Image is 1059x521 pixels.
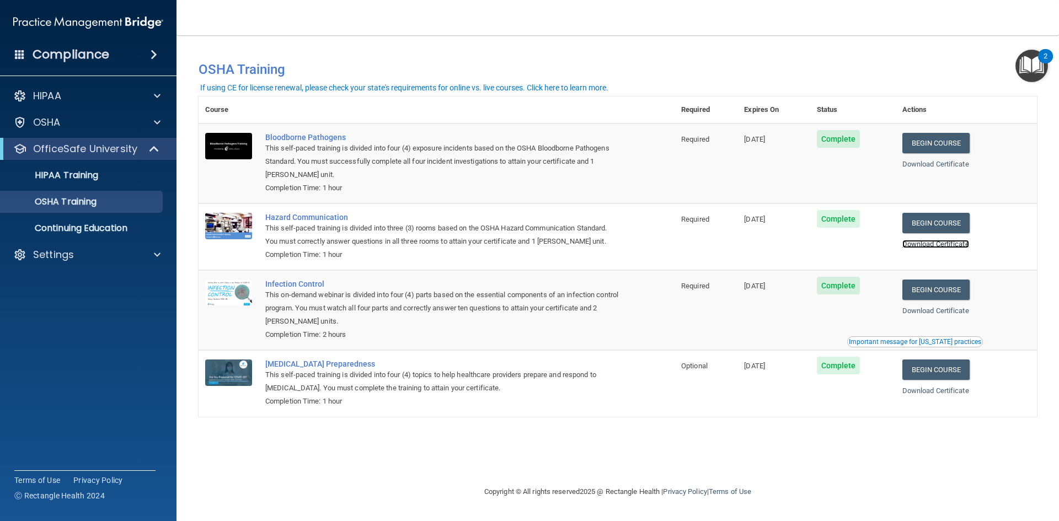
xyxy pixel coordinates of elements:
[744,215,765,223] span: [DATE]
[681,282,709,290] span: Required
[416,474,819,509] div: Copyright © All rights reserved 2025 @ Rectangle Health | |
[265,395,619,408] div: Completion Time: 1 hour
[896,96,1037,123] th: Actions
[7,196,97,207] p: OSHA Training
[265,328,619,341] div: Completion Time: 2 hours
[744,362,765,370] span: [DATE]
[675,96,737,123] th: Required
[265,359,619,368] a: [MEDICAL_DATA] Preparedness
[737,96,810,123] th: Expires On
[681,362,708,370] span: Optional
[265,288,619,328] div: This on-demand webinar is divided into four (4) parts based on the essential components of an inf...
[13,12,163,34] img: PMB logo
[265,222,619,248] div: This self-paced training is divided into three (3) rooms based on the OSHA Hazard Communication S...
[265,213,619,222] a: Hazard Communication
[902,307,969,315] a: Download Certificate
[33,142,137,155] p: OfficeSafe University
[902,359,970,380] a: Begin Course
[663,487,707,496] a: Privacy Policy
[199,82,610,93] button: If using CE for license renewal, please check your state's requirements for online vs. live cours...
[7,223,158,234] p: Continuing Education
[709,487,751,496] a: Terms of Use
[681,135,709,143] span: Required
[265,181,619,195] div: Completion Time: 1 hour
[902,213,970,233] a: Begin Course
[902,386,969,395] a: Download Certificate
[681,215,709,223] span: Required
[817,277,860,294] span: Complete
[744,282,765,290] span: [DATE]
[199,62,1037,77] h4: OSHA Training
[33,47,109,62] h4: Compliance
[265,142,619,181] div: This self-paced training is divided into four (4) exposure incidents based on the OSHA Bloodborne...
[14,475,60,486] a: Terms of Use
[265,248,619,261] div: Completion Time: 1 hour
[1015,50,1048,82] button: Open Resource Center, 2 new notifications
[810,96,896,123] th: Status
[902,240,969,248] a: Download Certificate
[902,160,969,168] a: Download Certificate
[13,142,160,155] a: OfficeSafe University
[817,357,860,374] span: Complete
[13,116,161,129] a: OSHA
[902,133,970,153] a: Begin Course
[33,89,61,103] p: HIPAA
[902,280,970,300] a: Begin Course
[265,280,619,288] a: Infection Control
[847,336,983,347] button: Read this if you are a dental practitioner in the state of CA
[13,89,161,103] a: HIPAA
[33,248,74,261] p: Settings
[265,133,619,142] a: Bloodborne Pathogens
[817,210,860,228] span: Complete
[849,339,981,345] div: Important message for [US_STATE] practices
[200,84,608,92] div: If using CE for license renewal, please check your state's requirements for online vs. live cours...
[7,170,98,181] p: HIPAA Training
[744,135,765,143] span: [DATE]
[13,248,161,261] a: Settings
[265,368,619,395] div: This self-paced training is divided into four (4) topics to help healthcare providers prepare and...
[14,490,105,501] span: Ⓒ Rectangle Health 2024
[73,475,123,486] a: Privacy Policy
[33,116,61,129] p: OSHA
[1044,56,1047,71] div: 2
[199,96,259,123] th: Course
[817,130,860,148] span: Complete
